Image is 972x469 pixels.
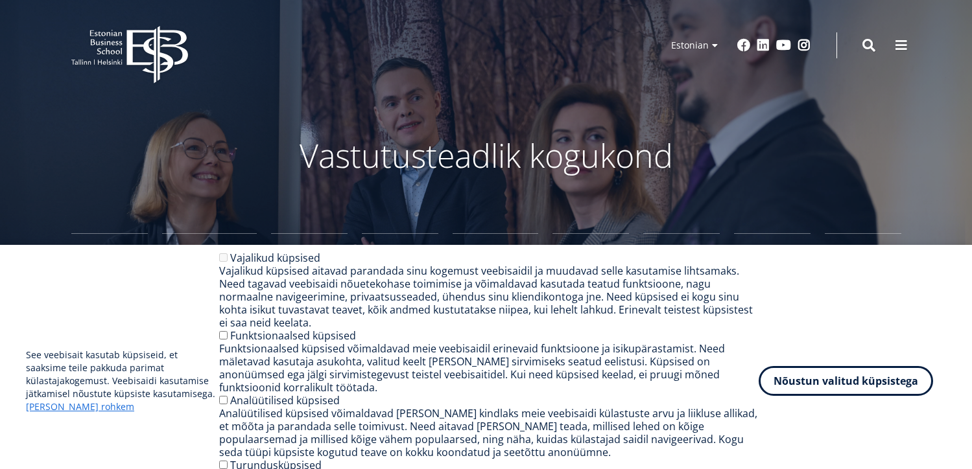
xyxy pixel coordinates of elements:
a: Magistriõpe [271,233,348,285]
a: Teadustöö ja doktoriõpe [552,233,629,285]
a: Instagram [798,39,811,52]
a: Avatud Ülikool [643,233,720,285]
a: Rahvusvaheline kogemus [453,233,538,285]
label: Vajalikud küpsised [230,251,320,265]
a: Mikrokraadid [825,233,901,285]
a: Vastuvõtt ülikooli [362,233,438,285]
a: Juhtide koolitus [734,233,811,285]
div: Analüütilised küpsised võimaldavad [PERSON_NAME] kindlaks meie veebisaidi külastuste arvu ja liik... [219,407,759,459]
button: Nõustun valitud küpsistega [759,366,933,396]
a: Linkedin [757,39,770,52]
div: Vajalikud küpsised aitavad parandada sinu kogemust veebisaidil ja muudavad selle kasutamise lihts... [219,264,759,329]
a: Bakalaureuseõpe [162,233,257,285]
a: [PERSON_NAME] rohkem [26,400,134,413]
div: Funktsionaalsed küpsised võimaldavad meie veebisaidil erinevaid funktsioone ja isikupärastamist. ... [219,342,759,394]
p: See veebisait kasutab küpsiseid, et saaksime teile pakkuda parimat külastajakogemust. Veebisaidi ... [26,349,219,413]
p: Vastutusteadlik kogukond [143,136,830,175]
a: Facebook [737,39,750,52]
a: Youtube [776,39,791,52]
a: Gümnaasium [71,233,148,285]
label: Funktsionaalsed küpsised [230,328,356,343]
label: Analüütilised küpsised [230,393,340,407]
